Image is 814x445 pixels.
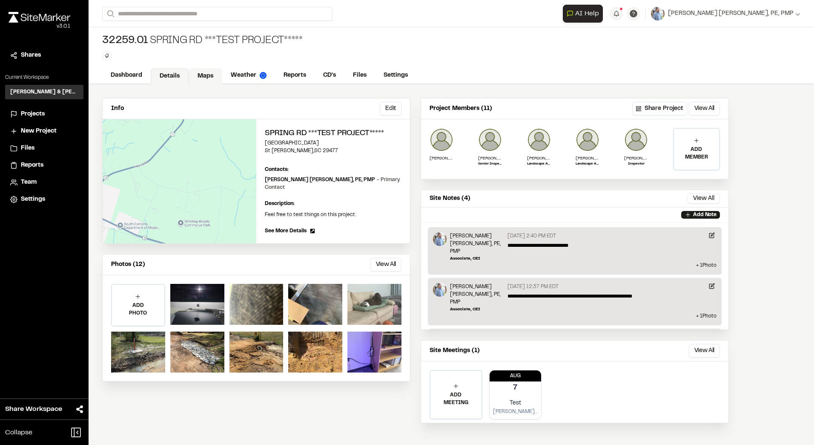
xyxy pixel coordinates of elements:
[507,283,559,291] p: [DATE] 12:37 PM EDT
[10,178,78,187] a: Team
[563,5,606,23] div: Open AI Assistant
[102,34,148,48] span: 32259.01
[576,128,599,152] img: Erika Mueller
[430,104,492,113] p: Project Members (11)
[265,200,401,208] p: Description:
[450,283,504,306] p: [PERSON_NAME] [PERSON_NAME], PE, PMP
[111,104,124,113] p: Info
[344,67,375,84] a: Files
[651,7,800,20] button: [PERSON_NAME] [PERSON_NAME], PE, PMP
[450,232,504,255] p: [PERSON_NAME] [PERSON_NAME], PE, PMP
[507,232,556,240] p: [DATE] 2:40 PM EDT
[5,428,32,438] span: Collapse
[260,72,267,79] img: precipai.png
[315,67,344,84] a: CD's
[10,51,78,60] a: Shares
[21,51,41,60] span: Shares
[688,194,720,204] button: View All
[493,399,538,408] p: Test
[21,161,43,170] span: Reports
[9,23,70,30] div: Oh geez...please don't...
[433,262,717,269] p: + 1 Photo
[632,102,687,116] button: Share Project
[433,283,447,297] img: J. Mike Simpson Jr., PE, PMP
[21,127,57,136] span: New Project
[430,128,453,152] img: John Norris
[265,176,401,191] p: [PERSON_NAME] [PERSON_NAME], PE, PMP
[10,144,78,153] a: Files
[151,68,189,84] a: Details
[10,88,78,96] h3: [PERSON_NAME] & [PERSON_NAME] Inc.
[576,162,599,167] p: Landscape Architect
[265,178,400,190] span: - Primary Contact
[265,147,401,155] p: St [PERSON_NAME] , SC 29477
[430,155,453,162] p: [PERSON_NAME]
[433,312,717,320] p: + 1 Photo
[674,146,719,161] p: ADD MEMBER
[10,161,78,170] a: Reports
[527,128,551,152] img: Michael Ethridge
[478,162,502,167] p: Senior Inspector
[102,67,151,84] a: Dashboard
[380,102,401,116] button: Edit
[689,344,720,358] button: View All
[10,127,78,136] a: New Project
[576,155,599,162] p: [PERSON_NAME]
[265,139,401,147] p: [GEOGRAPHIC_DATA]
[21,178,37,187] span: Team
[450,255,504,262] p: Associate, CEI
[563,5,603,23] button: Open AI Assistant
[527,162,551,167] p: Landscape Architect
[490,372,542,380] p: Aug
[624,162,648,167] p: Inspector
[668,9,794,18] span: [PERSON_NAME] [PERSON_NAME], PE, PMP
[624,155,648,162] p: [PERSON_NAME]
[265,166,289,173] p: Contacts:
[624,128,648,152] img: Darby Boykin
[21,110,45,119] span: Projects
[112,302,164,317] p: ADD PHOTO
[9,12,70,23] img: rebrand.png
[575,9,599,19] span: AI Help
[21,144,34,153] span: Files
[21,195,45,204] span: Settings
[189,68,222,84] a: Maps
[275,67,315,84] a: Reports
[478,128,502,152] img: Glenn David Smoak III
[430,391,482,407] p: ADD MEETING
[5,404,62,414] span: Share Workspace
[430,346,480,355] p: Site Meetings (1)
[433,232,447,246] img: J. Mike Simpson Jr., PE, PMP
[693,211,717,219] p: Add Note
[689,102,720,116] button: View All
[450,306,504,312] p: Associate, CEI
[370,258,401,272] button: View All
[10,110,78,119] a: Projects
[5,74,83,81] p: Current Workspace
[527,155,551,162] p: [PERSON_NAME]
[10,195,78,204] a: Settings
[651,7,665,20] img: User
[111,260,145,269] p: Photos (12)
[375,67,416,84] a: Settings
[478,155,502,162] p: [PERSON_NAME] III
[493,408,538,416] p: [PERSON_NAME] [PERSON_NAME], PE, PMP
[102,51,112,61] button: Edit Tags
[513,382,517,394] p: 7
[430,194,470,203] p: Site Notes (4)
[102,7,118,21] button: Search
[222,67,275,84] a: Weather
[265,227,307,235] span: See More Details
[265,211,401,219] p: Feel free to test things on this project.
